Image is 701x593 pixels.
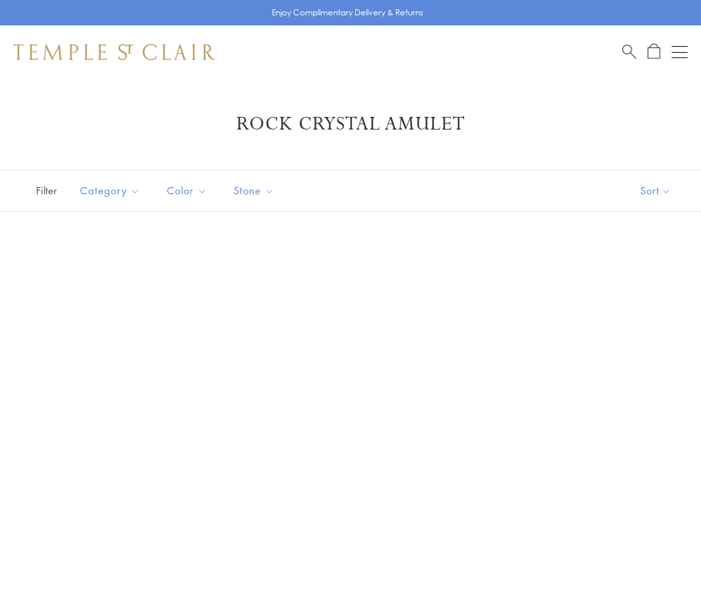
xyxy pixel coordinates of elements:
[70,176,150,206] button: Category
[13,44,215,60] img: Temple St. Clair
[672,44,688,60] button: Open navigation
[272,6,423,19] p: Enjoy Complimentary Delivery & Returns
[227,182,284,199] span: Stone
[33,112,668,136] h1: Rock Crystal Amulet
[622,43,636,60] a: Search
[648,43,660,60] a: Open Shopping Bag
[224,176,284,206] button: Stone
[160,182,217,199] span: Color
[73,182,150,199] span: Category
[610,170,701,211] button: Show sort by
[157,176,217,206] button: Color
